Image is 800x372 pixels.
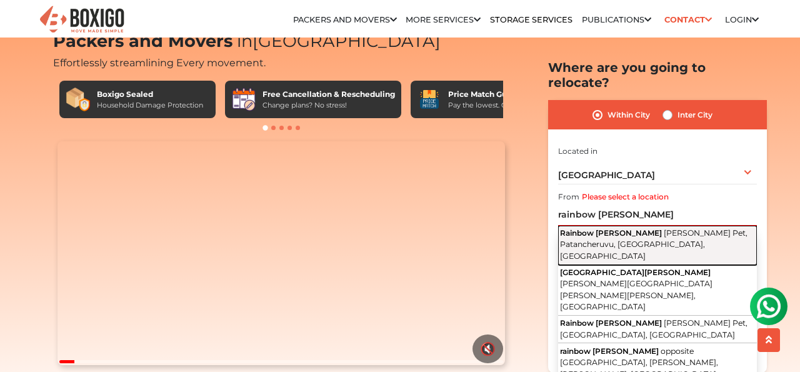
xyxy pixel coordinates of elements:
[560,346,659,356] span: rainbow [PERSON_NAME]
[548,60,767,90] h2: Where are you going to relocate?
[558,169,655,181] span: [GEOGRAPHIC_DATA]
[558,191,579,203] label: From
[560,228,747,261] span: [PERSON_NAME] Pet, Patancheruvu, [GEOGRAPHIC_DATA], [GEOGRAPHIC_DATA]
[12,13,37,38] img: whatsapp-icon.svg
[66,87,91,112] img: Boxigo Sealed
[607,108,650,123] label: Within City
[472,334,503,363] button: 🔇
[582,191,669,203] label: Please select a location
[558,265,757,316] button: [GEOGRAPHIC_DATA][PERSON_NAME] [PERSON_NAME][GEOGRAPHIC_DATA][PERSON_NAME][PERSON_NAME], [GEOGRAP...
[582,15,651,24] a: Publications
[560,318,662,328] span: Rainbow [PERSON_NAME]
[417,87,442,112] img: Price Match Guarantee
[558,204,757,226] input: Select Building or Nearest Landmark
[558,146,597,157] label: Located in
[232,31,441,51] span: [GEOGRAPHIC_DATA]
[558,316,757,344] button: Rainbow [PERSON_NAME] [PERSON_NAME] Pet, [GEOGRAPHIC_DATA], [GEOGRAPHIC_DATA]
[262,100,395,111] div: Change plans? No stress!
[237,31,252,51] span: in
[53,57,266,69] span: Effortlessly streamlining Every movement.
[560,268,711,277] span: [GEOGRAPHIC_DATA][PERSON_NAME]
[293,15,397,24] a: Packers and Movers
[38,4,126,35] img: Boxigo
[231,87,256,112] img: Free Cancellation & Rescheduling
[725,15,759,24] a: Login
[677,108,712,123] label: Inter City
[560,318,747,339] span: [PERSON_NAME] Pet, [GEOGRAPHIC_DATA], [GEOGRAPHIC_DATA]
[757,328,780,352] button: scroll up
[53,31,509,52] h1: Packers and Movers
[448,100,543,111] div: Pay the lowest. Guaranteed!
[560,279,712,311] span: [PERSON_NAME][GEOGRAPHIC_DATA][PERSON_NAME][PERSON_NAME], [GEOGRAPHIC_DATA]
[661,10,716,29] a: Contact
[560,228,662,238] span: Rainbow [PERSON_NAME]
[97,100,203,111] div: Household Damage Protection
[97,89,203,100] div: Boxigo Sealed
[406,15,481,24] a: More services
[262,89,395,100] div: Free Cancellation & Rescheduling
[57,141,504,365] video: Your browser does not support the video tag.
[448,89,543,100] div: Price Match Guarantee
[558,226,757,265] button: Rainbow [PERSON_NAME] [PERSON_NAME] Pet, Patancheruvu, [GEOGRAPHIC_DATA], [GEOGRAPHIC_DATA]
[490,15,572,24] a: Storage Services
